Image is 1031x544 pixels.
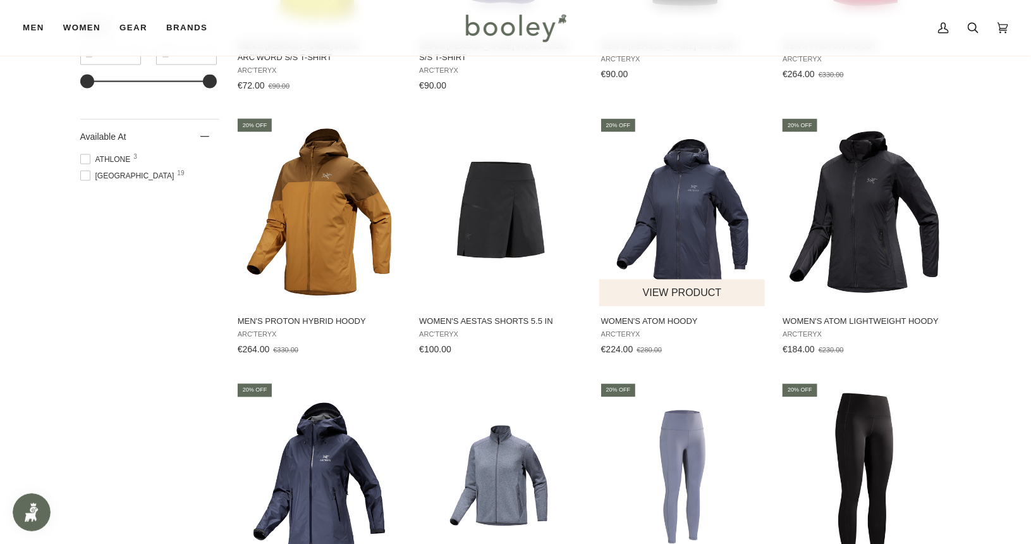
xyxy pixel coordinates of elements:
span: Women [63,22,101,34]
span: Arc'teryx [238,66,401,75]
span: Arc'teryx [419,66,583,75]
span: €230.00 [819,347,844,354]
span: €280.00 [637,347,662,354]
a: Women's Atom Hoody [599,117,767,360]
img: Arc'teryx Men's Proton Hybrid Hoody Yukon / Relic - Booley Galway [236,128,403,296]
iframe: Button to open loyalty program pop-up [13,493,51,531]
span: Brands [166,22,207,34]
span: €90.00 [269,82,290,90]
span: Athlone [80,154,135,165]
div: 20% off [783,119,817,132]
span: Arc'teryx [783,331,946,339]
span: €264.00 [238,345,270,355]
div: 20% off [601,119,636,132]
span: Men [23,22,44,34]
div: 20% off [238,384,272,397]
button: View product [599,280,766,307]
span: Men's Proton Hybrid Hoody [238,316,401,328]
span: Arc'teryx [238,331,401,339]
img: Booley [460,9,571,46]
a: Women's Atom Lightweight Hoody [781,117,948,360]
span: Women's Atom Hoody [601,316,765,328]
span: €90.00 [601,69,628,79]
span: €264.00 [783,69,815,79]
span: 19 [177,170,184,176]
span: €100.00 [419,345,451,355]
div: 20% off [783,384,817,397]
span: Arc'teryx [419,331,583,339]
span: 3 [133,154,137,160]
span: Arc'teryx [601,55,765,63]
img: Arc'Teryx Women's Aestas Shorts 5.5 in Black - Booley Galway [417,128,585,296]
span: Arc'teryx [601,331,765,339]
a: Men's Proton Hybrid Hoody [236,117,403,360]
a: Women's Aestas Shorts 5.5 in [417,117,585,360]
span: €330.00 [819,71,844,78]
span: [GEOGRAPHIC_DATA] [80,170,178,182]
span: Available At [80,132,126,142]
span: €72.00 [238,80,265,90]
div: 20% off [238,119,272,132]
span: Women's Atom Lightweight Hoody [783,316,946,328]
div: 20% off [601,384,636,397]
span: Arc'teryx [783,55,946,63]
span: €224.00 [601,345,633,355]
span: €184.00 [783,345,815,355]
span: Women's Aestas Shorts 5.5 in [419,316,583,328]
span: €90.00 [419,80,446,90]
img: Arc'teryx Women's Atom Lightweight Hoody Black - Booley Galway [781,128,948,296]
span: Gear [119,22,147,34]
span: €330.00 [273,347,298,354]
